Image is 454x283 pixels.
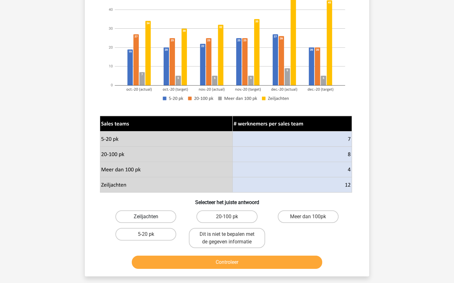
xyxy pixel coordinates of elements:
[115,210,176,223] label: Zeiljachten
[132,256,323,269] button: Controleer
[196,210,257,223] label: 20-100 pk
[95,194,359,205] h6: Selecteer het juiste antwoord
[189,228,265,248] label: Dit is niet te bepalen met de gegeven informatie
[278,210,339,223] label: Meer dan 100pk
[115,228,176,241] label: 5-20 pk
